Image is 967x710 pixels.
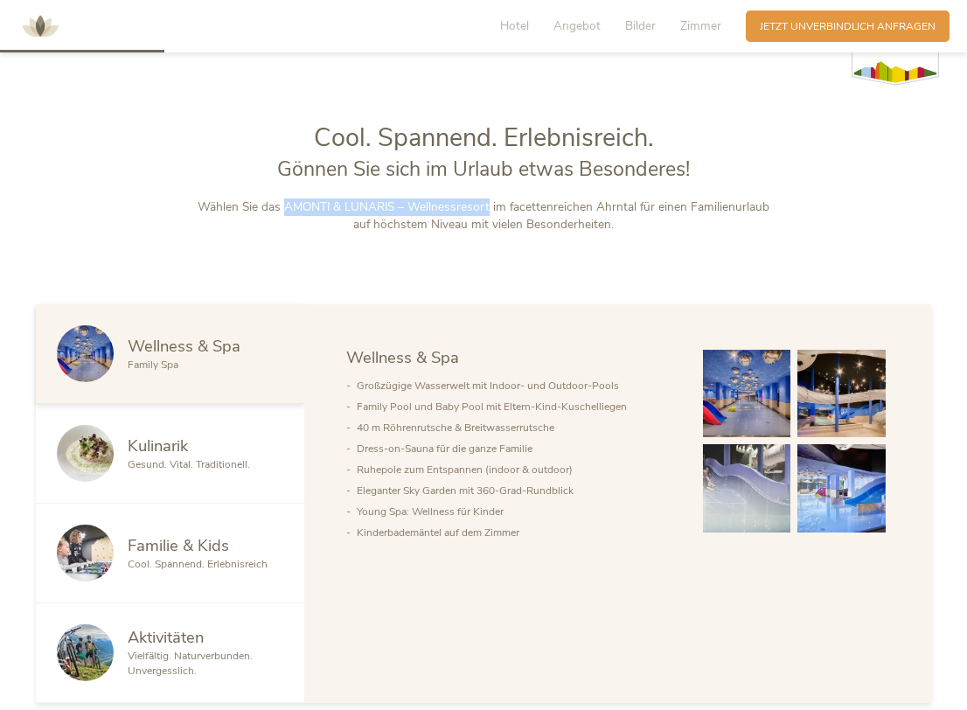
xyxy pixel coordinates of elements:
[346,346,459,368] span: Wellness & Spa
[357,459,675,480] li: Ruhepole zum Entspannen (indoor & outdoor)
[128,534,229,556] span: Familie & Kids
[357,396,675,417] li: Family Pool und Baby Pool mit Eltern-Kind-Kuschelliegen
[128,649,253,678] span: Vielfältig. Naturverbunden. Unvergesslich.
[357,438,675,459] li: Dress-on-Sauna für die ganze Familie
[314,121,654,155] span: Cool. Spannend. Erlebnisreich.
[357,375,675,396] li: Großzügige Wasserwelt mit Indoor- und Outdoor-Pools
[357,501,675,522] li: Young Spa: Wellness für Kinder
[128,626,204,648] span: Aktivitäten
[128,557,268,571] span: Cool. Spannend. Erlebnisreich
[357,522,675,543] li: Kinderbademäntel auf dem Zimmer
[357,480,675,501] li: Eleganter Sky Garden mit 360-Grad-Rundblick
[680,17,721,34] span: Zimmer
[128,435,188,456] span: Kulinarik
[760,19,936,34] span: Jetzt unverbindlich anfragen
[128,457,250,471] span: Gesund. Vital. Traditionell.
[553,17,601,34] span: Angebot
[357,417,675,438] li: 40 m Röhrenrutsche & Breitwasserrutsche
[128,358,178,372] span: Family Spa
[14,21,66,31] a: AMONTI & LUNARIS Wellnessresort
[128,335,240,357] span: Wellness & Spa
[625,17,656,34] span: Bilder
[500,17,529,34] span: Hotel
[191,198,776,234] p: Wählen Sie das AMONTI & LUNARIS – Wellnessresort im facettenreichen Ahrntal für einen Familienurl...
[277,156,690,183] span: Gönnen Sie sich im Urlaub etwas Besonderes!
